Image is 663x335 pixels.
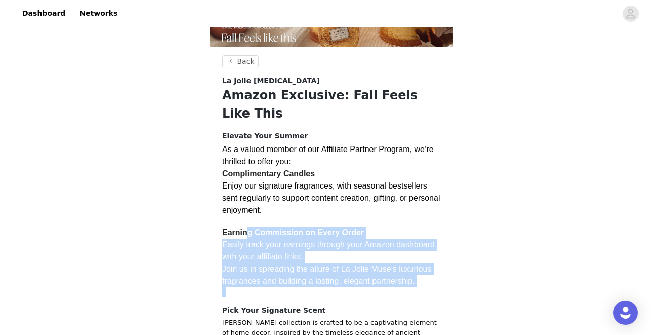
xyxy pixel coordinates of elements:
div: Open Intercom Messenger [613,301,638,325]
div: avatar [626,6,635,22]
span: Easily track your earnings through your Amazon dashboard with your affiliate links. [222,240,435,261]
span: Enjoy our signature fragrances, with seasonal bestsellers sent regularly to support content creat... [222,181,440,214]
h4: Elevate Your Summer [222,131,441,141]
a: Dashboard [16,2,71,25]
span: As a valued member of our Affiliate Partner Program, we’re thrilled to offer you: [222,145,434,166]
h1: Amazon Exclusive: Fall Feels Like This [222,86,441,123]
span: Join us in spreading the allure of La Jolie Muse’s luxurious fragrances and building a lasting, e... [222,265,431,285]
h4: Pick Your Signature Scent [222,305,441,316]
a: Networks [73,2,123,25]
button: Back [222,55,259,67]
strong: Earning Commission on Every Order [222,228,364,237]
strong: Complimentary Candles [222,169,315,178]
span: La Jolie [MEDICAL_DATA] [222,76,320,86]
